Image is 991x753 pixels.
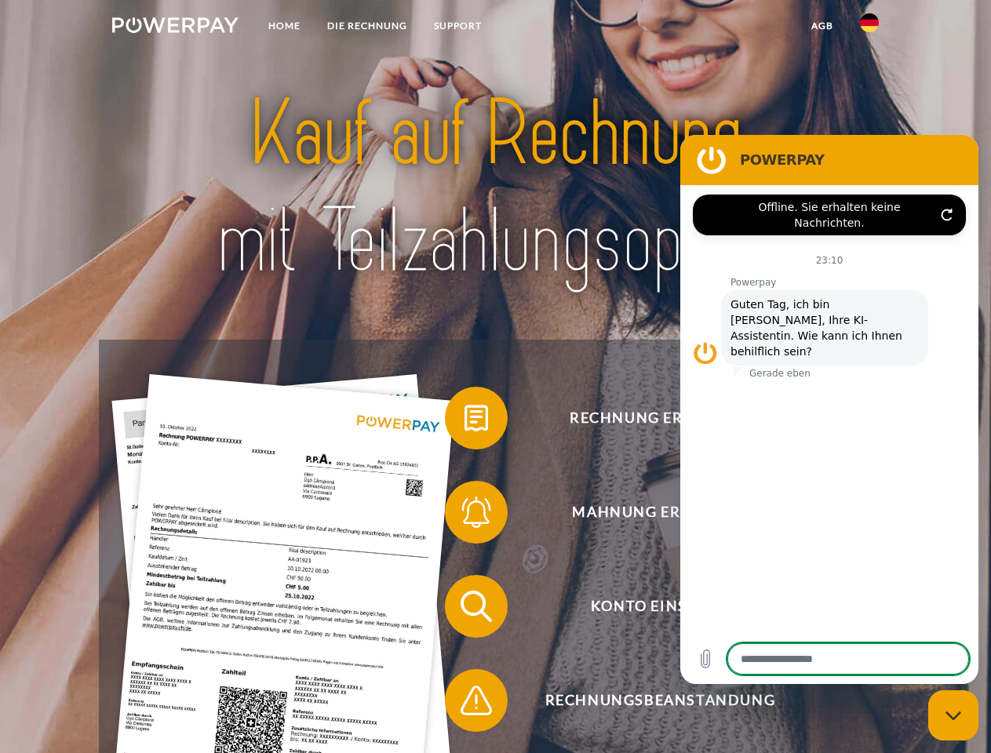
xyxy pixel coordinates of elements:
[928,690,978,740] iframe: Schaltfläche zum Öffnen des Messaging-Fensters; Konversation läuft
[255,12,314,40] a: Home
[798,12,847,40] a: agb
[314,12,421,40] a: DIE RECHNUNG
[457,587,496,626] img: qb_search.svg
[457,681,496,720] img: qb_warning.svg
[150,75,841,300] img: title-powerpay_de.svg
[445,575,853,638] button: Konto einsehen
[457,493,496,532] img: qb_bell.svg
[112,17,239,33] img: logo-powerpay-white.svg
[468,575,852,638] span: Konto einsehen
[860,13,879,32] img: de
[680,135,978,684] iframe: Messaging-Fenster
[468,669,852,732] span: Rechnungsbeanstandung
[468,387,852,449] span: Rechnung erhalten?
[421,12,495,40] a: SUPPORT
[445,481,853,544] button: Mahnung erhalten?
[457,398,496,438] img: qb_bill.svg
[445,387,853,449] button: Rechnung erhalten?
[468,481,852,544] span: Mahnung erhalten?
[445,669,853,732] button: Rechnungsbeanstandung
